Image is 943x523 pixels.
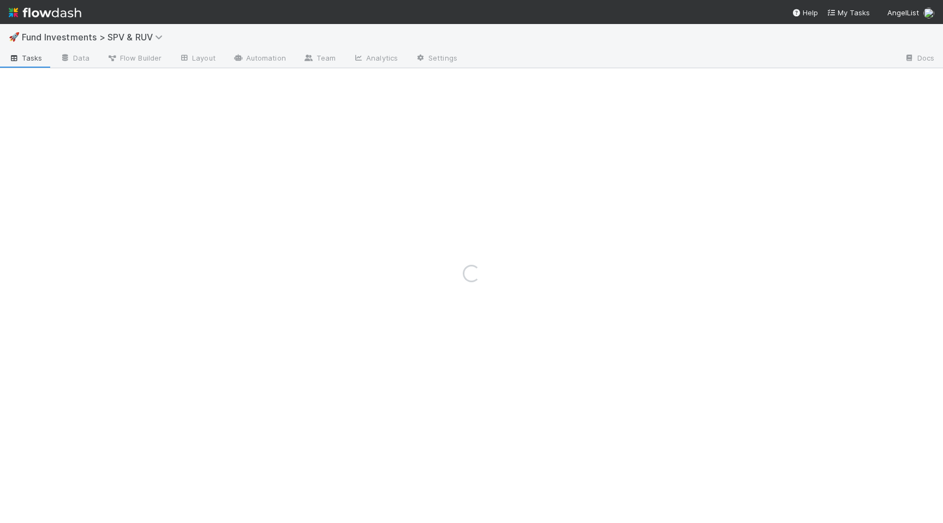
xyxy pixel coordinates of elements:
[827,7,870,18] a: My Tasks
[827,8,870,17] span: My Tasks
[792,7,818,18] div: Help
[887,8,919,17] span: AngelList
[923,8,934,19] img: avatar_b60dc679-d614-4581-862a-45e57e391fbd.png
[9,3,81,22] img: logo-inverted-e16ddd16eac7371096b0.svg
